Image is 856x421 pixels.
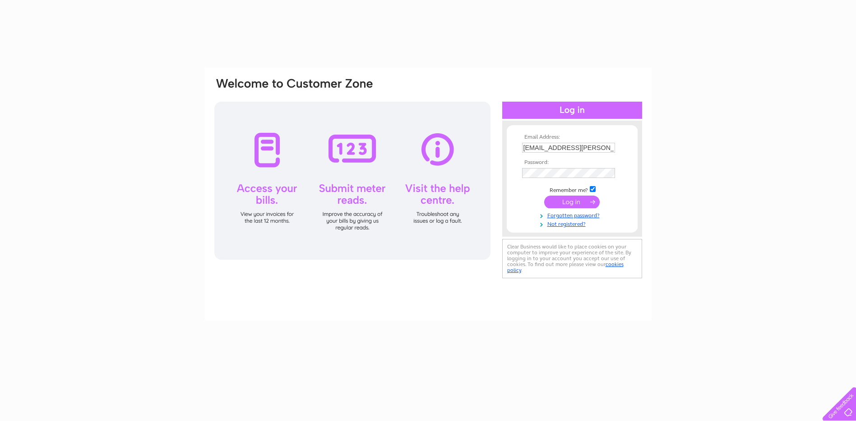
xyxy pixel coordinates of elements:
a: Forgotten password? [522,210,625,219]
th: Email Address: [520,134,625,140]
th: Password: [520,159,625,166]
td: Remember me? [520,185,625,194]
div: Clear Business would like to place cookies on your computer to improve your experience of the sit... [502,239,642,278]
a: cookies policy [507,261,624,273]
a: Not registered? [522,219,625,228]
input: Submit [544,196,600,208]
